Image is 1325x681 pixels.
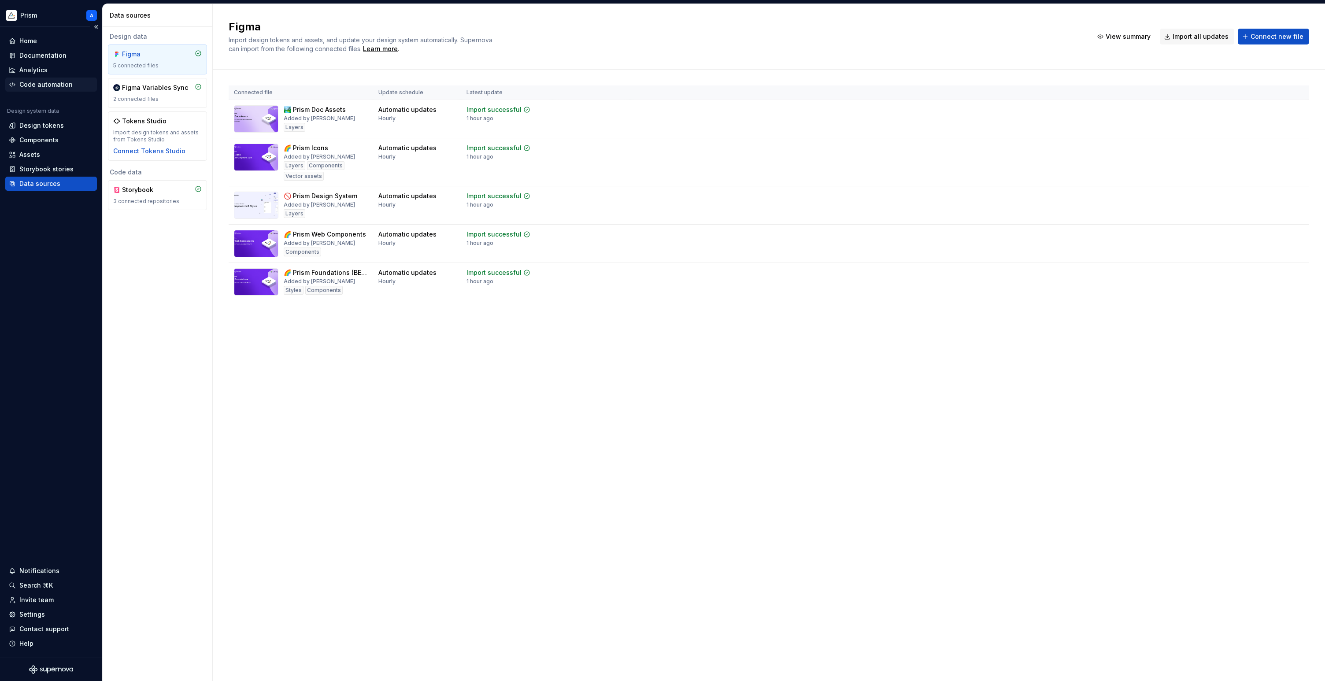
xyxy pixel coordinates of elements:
div: Hourly [378,201,396,208]
button: Connect Tokens Studio [113,147,185,155]
a: Storybook stories [5,162,97,176]
div: Code data [108,168,207,177]
div: Automatic updates [378,192,437,200]
div: Design system data [7,107,59,115]
div: Layers [284,161,305,170]
div: Tokens Studio [122,117,167,126]
button: Help [5,637,97,651]
div: Import design tokens and assets from Tokens Studio [113,129,202,143]
th: Connected file [229,85,373,100]
div: Design data [108,32,207,41]
img: 933d721a-f27f-49e1-b294-5bdbb476d662.png [6,10,17,21]
div: Data sources [19,179,60,188]
a: Invite team [5,593,97,607]
span: Import all updates [1173,32,1229,41]
a: Learn more [363,44,398,53]
div: 1 hour ago [466,153,493,160]
div: Home [19,37,37,45]
div: 1 hour ago [466,240,493,247]
a: Assets [5,148,97,162]
a: Analytics [5,63,97,77]
div: 5 connected files [113,62,202,69]
h2: Figma [229,20,1082,34]
div: Layers [284,123,305,132]
button: Contact support [5,622,97,636]
div: Settings [19,610,45,619]
div: Vector assets [284,172,324,181]
div: Automatic updates [378,144,437,152]
div: Import successful [466,230,522,239]
div: 🌈 Prism Web Components [284,230,366,239]
div: Prism [20,11,37,20]
div: Components [284,248,321,256]
button: Collapse sidebar [90,21,102,33]
div: Layers [284,209,305,218]
div: Hourly [378,278,396,285]
div: 2 connected files [113,96,202,103]
div: Added by [PERSON_NAME] [284,153,355,160]
a: Data sources [5,177,97,191]
div: Storybook stories [19,165,74,174]
div: Documentation [19,51,67,60]
a: Figma5 connected files [108,44,207,74]
div: Import successful [466,144,522,152]
div: Added by [PERSON_NAME] [284,201,355,208]
div: Import successful [466,105,522,114]
div: Hourly [378,153,396,160]
div: Added by [PERSON_NAME] [284,115,355,122]
div: Hourly [378,240,396,247]
a: Settings [5,607,97,622]
button: Connect new file [1238,29,1309,44]
div: Components [307,161,344,170]
th: Latest update [461,85,553,100]
div: Components [19,136,59,144]
div: Notifications [19,566,59,575]
div: Automatic updates [378,230,437,239]
a: Design tokens [5,118,97,133]
div: Assets [19,150,40,159]
div: 🏞️ Prism Doc Assets [284,105,346,114]
a: Home [5,34,97,48]
div: Figma Variables Sync [122,83,188,92]
span: Connect new file [1251,32,1303,41]
th: Update schedule [373,85,461,100]
div: Analytics [19,66,48,74]
div: Hourly [378,115,396,122]
svg: Supernova Logo [29,665,73,674]
div: 🌈 Prism Foundations (BETA) [284,268,368,277]
div: Automatic updates [378,268,437,277]
div: Added by [PERSON_NAME] [284,278,355,285]
div: Components [305,286,343,295]
div: Design tokens [19,121,64,130]
div: Data sources [110,11,209,20]
div: Automatic updates [378,105,437,114]
span: Import design tokens and assets, and update your design system automatically. Supernova can impor... [229,36,494,52]
div: Added by [PERSON_NAME] [284,240,355,247]
div: Help [19,639,33,648]
a: Tokens StudioImport design tokens and assets from Tokens StudioConnect Tokens Studio [108,111,207,161]
div: Import successful [466,192,522,200]
button: Search ⌘K [5,578,97,592]
div: Search ⌘K [19,581,53,590]
div: Contact support [19,625,69,633]
div: A [90,12,93,19]
div: Code automation [19,80,73,89]
div: 1 hour ago [466,278,493,285]
div: 1 hour ago [466,201,493,208]
span: View summary [1106,32,1151,41]
button: Import all updates [1160,29,1234,44]
div: Invite team [19,596,54,604]
button: View summary [1093,29,1156,44]
div: 🚫 Prism Design System [284,192,357,200]
div: Import successful [466,268,522,277]
div: Storybook [122,185,164,194]
button: Notifications [5,564,97,578]
div: 3 connected repositories [113,198,202,205]
span: . [362,46,399,52]
a: Documentation [5,48,97,63]
a: Storybook3 connected repositories [108,180,207,210]
a: Components [5,133,97,147]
